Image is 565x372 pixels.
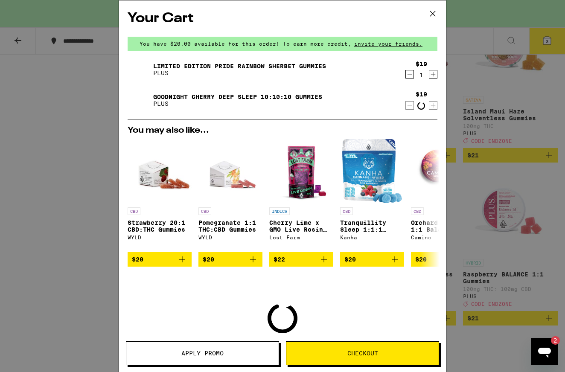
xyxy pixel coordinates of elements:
[411,252,475,267] button: Add to bag
[269,139,333,252] a: Open page for Cherry Lime x GMO Live Rosin Chews from Lost Farm
[416,61,427,67] div: $19
[344,256,356,263] span: $20
[198,139,262,252] a: Open page for Pomegranate 1:1 THC:CBD Gummies from WYLD
[128,58,151,81] img: Limited Edition Pride Rainbow Sherbet Gummies
[128,37,437,51] div: You have $20.00 available for this order! To earn more credit,invite your friends.
[198,252,262,267] button: Add to bag
[198,235,262,240] div: WYLD
[269,219,333,233] p: Cherry Lime x GMO Live Rosin Chews
[128,126,437,135] h2: You may also like...
[411,139,475,252] a: Open page for Orchard Peach 1:1 Balance Sours Gummies from Camino
[128,88,151,112] img: Goodnight Cherry Deep Sleep 10:10:10 Gummies
[203,256,214,263] span: $20
[153,100,322,107] p: PLUS
[340,207,353,215] p: CBD
[411,139,475,203] img: Camino - Orchard Peach 1:1 Balance Sours Gummies
[274,256,285,263] span: $22
[128,235,192,240] div: WYLD
[132,256,143,263] span: $20
[415,256,427,263] span: $20
[198,219,262,233] p: Pomegranate 1:1 THC:CBD Gummies
[140,41,351,46] span: You have $20.00 available for this order! To earn more credit,
[153,63,326,70] a: Limited Edition Pride Rainbow Sherbet Gummies
[340,219,404,233] p: Tranquillity Sleep 1:1:1 CBN:CBG Gummies
[153,93,322,100] a: Goodnight Cherry Deep Sleep 10:10:10 Gummies
[429,70,437,78] button: Increment
[153,70,326,76] p: PLUS
[340,252,404,267] button: Add to bag
[405,101,414,110] button: Decrement
[198,207,211,215] p: CBD
[181,350,224,356] span: Apply Promo
[128,9,437,28] h2: Your Cart
[347,350,378,356] span: Checkout
[269,235,333,240] div: Lost Farm
[531,338,558,365] iframe: Button to launch messaging window, 2 unread messages
[128,139,192,252] a: Open page for Strawberry 20:1 CBD:THC Gummies from WYLD
[128,219,192,233] p: Strawberry 20:1 CBD:THC Gummies
[429,101,437,110] button: Increment
[405,70,414,78] button: Decrement
[351,41,425,46] span: invite your friends.
[411,235,475,240] div: Camino
[416,91,427,98] div: $19
[340,235,404,240] div: Kanha
[411,207,424,215] p: CBD
[286,341,439,365] button: Checkout
[269,139,333,203] img: Lost Farm - Cherry Lime x GMO Live Rosin Chews
[340,139,404,252] a: Open page for Tranquillity Sleep 1:1:1 CBN:CBG Gummies from Kanha
[128,139,192,203] img: WYLD - Strawberry 20:1 CBD:THC Gummies
[342,139,402,203] img: Kanha - Tranquillity Sleep 1:1:1 CBN:CBG Gummies
[198,139,262,203] img: WYLD - Pomegranate 1:1 THC:CBD Gummies
[128,252,192,267] button: Add to bag
[126,341,279,365] button: Apply Promo
[411,219,475,233] p: Orchard Peach 1:1 Balance Sours Gummies
[269,252,333,267] button: Add to bag
[543,336,560,345] iframe: Number of unread messages
[416,72,427,78] div: 1
[269,207,290,215] p: INDICA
